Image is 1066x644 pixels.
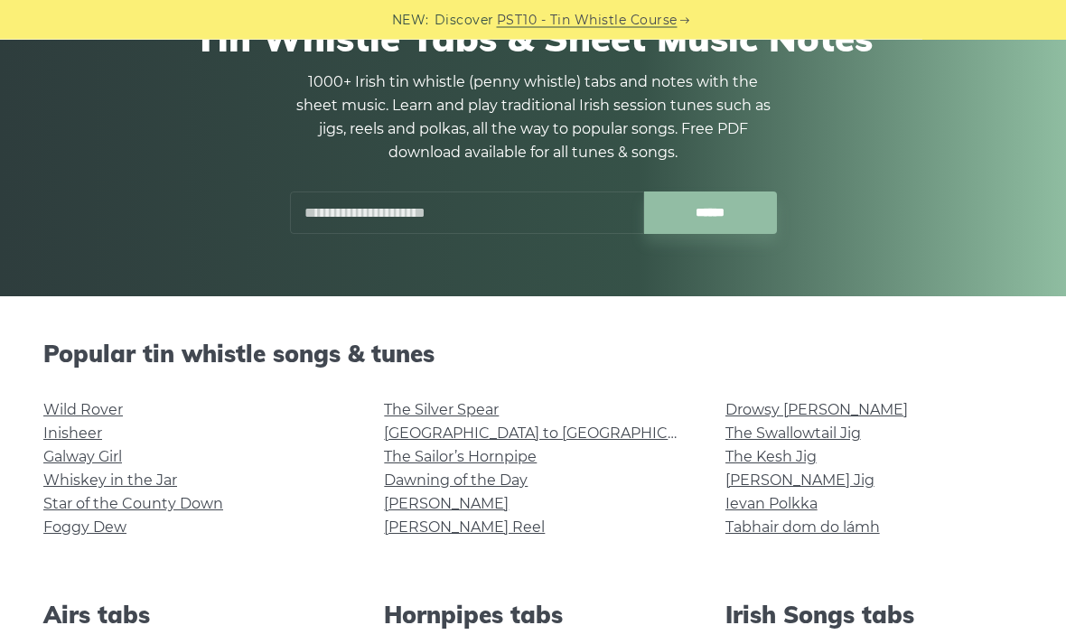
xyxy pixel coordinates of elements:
[384,402,499,419] a: The Silver Spear
[725,496,818,513] a: Ievan Polkka
[384,472,528,490] a: Dawning of the Day
[384,496,509,513] a: [PERSON_NAME]
[497,10,678,31] a: PST10 - Tin Whistle Course
[435,10,494,31] span: Discover
[725,472,874,490] a: [PERSON_NAME] Jig
[384,425,717,443] a: [GEOGRAPHIC_DATA] to [GEOGRAPHIC_DATA]
[43,472,177,490] a: Whiskey in the Jar
[289,71,777,165] p: 1000+ Irish tin whistle (penny whistle) tabs and notes with the sheet music. Learn and play tradi...
[725,519,880,537] a: Tabhair dom do lámh
[43,402,123,419] a: Wild Rover
[52,17,1014,61] h1: Tin Whistle Tabs & Sheet Music Notes
[384,449,537,466] a: The Sailor’s Hornpipe
[43,519,126,537] a: Foggy Dew
[43,496,223,513] a: Star of the County Down
[392,10,429,31] span: NEW:
[725,602,1023,630] h2: Irish Songs tabs
[725,402,908,419] a: Drowsy [PERSON_NAME]
[384,602,681,630] h2: Hornpipes tabs
[725,425,861,443] a: The Swallowtail Jig
[43,602,341,630] h2: Airs tabs
[725,449,817,466] a: The Kesh Jig
[43,341,1023,369] h2: Popular tin whistle songs & tunes
[384,519,545,537] a: [PERSON_NAME] Reel
[43,449,122,466] a: Galway Girl
[43,425,102,443] a: Inisheer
